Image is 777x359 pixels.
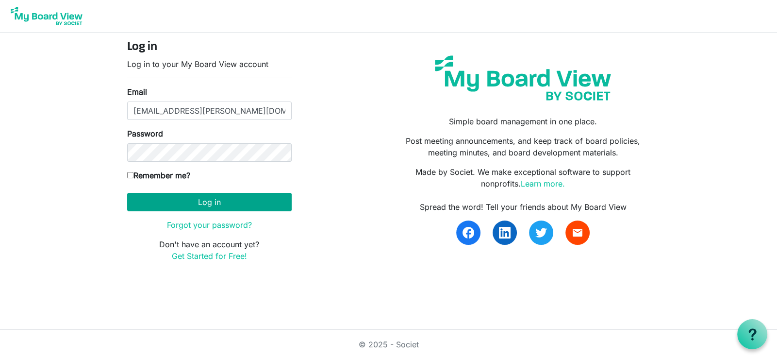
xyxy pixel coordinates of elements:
a: Forgot your password? [167,220,252,230]
p: Post meeting announcements, and keep track of board policies, meeting minutes, and board developm... [396,135,650,158]
p: Simple board management in one place. [396,116,650,127]
a: Learn more. [521,179,565,188]
button: Log in [127,193,292,211]
div: Spread the word! Tell your friends about My Board View [396,201,650,213]
p: Don't have an account yet? [127,239,292,262]
a: email [565,221,590,245]
img: my-board-view-societ.svg [428,48,618,108]
p: Log in to your My Board View account [127,58,292,70]
p: Made by Societ. We make exceptional software to support nonprofits. [396,166,650,189]
h4: Log in [127,40,292,54]
input: Remember me? [127,172,133,178]
label: Password [127,128,163,139]
label: Remember me? [127,170,190,181]
img: twitter.svg [535,227,547,239]
a: © 2025 - Societ [359,340,419,349]
img: linkedin.svg [499,227,511,239]
a: Get Started for Free! [172,251,247,261]
img: facebook.svg [463,227,474,239]
span: email [572,227,583,239]
label: Email [127,86,147,98]
img: My Board View Logo [8,4,85,28]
